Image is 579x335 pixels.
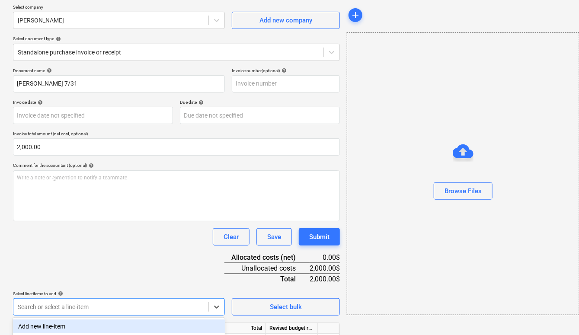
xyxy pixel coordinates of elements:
[54,36,61,41] span: help
[299,228,340,246] button: Submit
[536,294,579,335] iframe: Chat Widget
[280,68,287,73] span: help
[197,100,204,105] span: help
[36,100,43,105] span: help
[232,68,340,73] div: Invoice number (optional)
[310,263,340,274] div: 2,000.00$
[310,252,340,263] div: 0.00$
[224,252,310,263] div: Allocated costs (net)
[13,319,225,333] div: Add new line-item
[214,323,266,334] div: Total
[224,263,310,274] div: Unallocated costs
[232,75,340,93] input: Invoice number
[13,138,340,156] input: Invoice total amount (net cost, optional)
[87,163,94,168] span: help
[309,231,329,242] div: Submit
[224,274,310,284] div: Total
[13,36,340,41] div: Select document type
[270,301,302,313] div: Select bulk
[13,68,225,73] div: Document name
[13,4,225,12] p: Select company
[259,15,312,26] div: Add new company
[350,10,361,20] span: add
[13,163,340,168] div: Comment for the accountant (optional)
[56,291,63,296] span: help
[434,182,493,200] button: Browse Files
[213,228,250,246] button: Clear
[13,99,173,105] div: Invoice date
[180,99,340,105] div: Due date
[232,12,340,29] button: Add new company
[267,231,281,242] div: Save
[13,291,225,297] div: Select line-items to add
[232,298,340,316] button: Select bulk
[224,231,239,242] div: Clear
[180,107,340,124] input: Due date not specified
[13,131,340,138] p: Invoice total amount (net cost, optional)
[45,68,52,73] span: help
[13,75,225,93] input: Document name
[445,185,482,197] div: Browse Files
[13,107,173,124] input: Invoice date not specified
[256,228,292,246] button: Save
[310,274,340,284] div: 2,000.00$
[266,323,318,334] div: Revised budget remaining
